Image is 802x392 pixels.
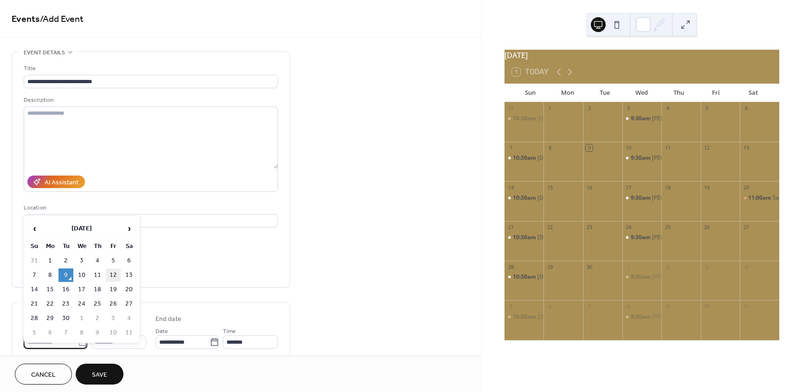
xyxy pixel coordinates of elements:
span: 10:30am [513,234,537,242]
td: 31 [27,254,42,268]
td: 6 [43,326,58,340]
th: Tu [58,240,73,253]
span: 10:30am [513,115,537,123]
td: 1 [74,312,89,325]
div: 5 [507,303,514,310]
td: 29 [43,312,58,325]
div: Sunday Service [504,154,544,162]
div: 10 [625,144,632,151]
div: 8 [546,144,553,151]
td: 1 [43,254,58,268]
div: Sun [512,84,549,102]
div: [DATE] [504,50,779,61]
div: [DATE] Service [537,115,576,123]
th: Sa [122,240,136,253]
div: 4 [664,105,671,112]
span: 11:00am [748,194,773,202]
div: Sunday Service [504,194,544,202]
div: 1 [625,263,632,270]
div: [DATE] Service [537,234,576,242]
td: 21 [27,297,42,311]
div: 31 [507,105,514,112]
div: 16 [586,184,593,191]
div: 18 [664,184,671,191]
div: Sunday Service [504,313,544,321]
div: 7 [586,303,593,310]
td: 5 [27,326,42,340]
td: 27 [122,297,136,311]
td: 26 [106,297,121,311]
div: [PERSON_NAME] [DEMOGRAPHIC_DATA] Study [652,234,774,242]
span: Save [92,370,107,380]
div: 2 [664,263,671,270]
div: 19 [704,184,711,191]
div: 23 [586,224,593,231]
span: Time [223,327,236,336]
span: 9:30am [631,154,652,162]
span: ‹ [27,219,41,238]
div: 11 [664,144,671,151]
div: [PERSON_NAME] [DEMOGRAPHIC_DATA] Study [652,273,774,281]
div: [PERSON_NAME] [DEMOGRAPHIC_DATA] Study [652,154,774,162]
td: 2 [58,254,73,268]
button: Cancel [15,364,72,385]
th: Su [27,240,42,253]
div: [DATE] Service [537,273,576,281]
div: [DATE] Service [537,194,576,202]
div: Tue [586,84,623,102]
div: 9 [586,144,593,151]
td: 14 [27,283,42,296]
div: Westover Bible Study [622,273,662,281]
div: Location [24,203,276,213]
span: 10:30am [513,154,537,162]
div: End date [155,314,181,324]
td: 4 [122,312,136,325]
div: 15 [546,184,553,191]
span: 9:30am [631,194,652,202]
div: AI Assistant [45,178,78,188]
div: 8 [625,303,632,310]
div: Westover Bible Study [622,154,662,162]
span: Event details [24,48,65,58]
td: 9 [58,268,73,282]
span: Date [155,327,168,336]
td: 7 [27,268,42,282]
div: Description [24,95,276,105]
td: 22 [43,297,58,311]
td: 13 [122,268,136,282]
div: 3 [704,263,711,270]
th: We [74,240,89,253]
td: 11 [122,326,136,340]
div: 21 [507,224,514,231]
td: 5 [106,254,121,268]
span: › [122,219,136,238]
td: 11 [90,268,105,282]
div: 6 [743,105,750,112]
div: 9 [664,303,671,310]
td: 18 [90,283,105,296]
div: Thu [660,84,698,102]
div: 1 [546,105,553,112]
td: 20 [122,283,136,296]
div: [DATE] Service [537,313,576,321]
div: Title [24,64,276,73]
div: 7 [507,144,514,151]
div: Westover Bible Study [622,313,662,321]
button: Save [76,364,123,385]
td: 8 [74,326,89,340]
td: 15 [43,283,58,296]
span: 10:30am [513,273,537,281]
div: September Away Game Tailgate Hotdog Sale [740,194,779,202]
div: 17 [625,184,632,191]
div: 2 [586,105,593,112]
div: 28 [507,263,514,270]
div: 24 [625,224,632,231]
div: 29 [546,263,553,270]
span: 10:30am [513,313,537,321]
div: 30 [586,263,593,270]
a: Events [12,10,40,28]
td: 10 [106,326,121,340]
td: 17 [74,283,89,296]
span: 9:30am [631,234,652,242]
